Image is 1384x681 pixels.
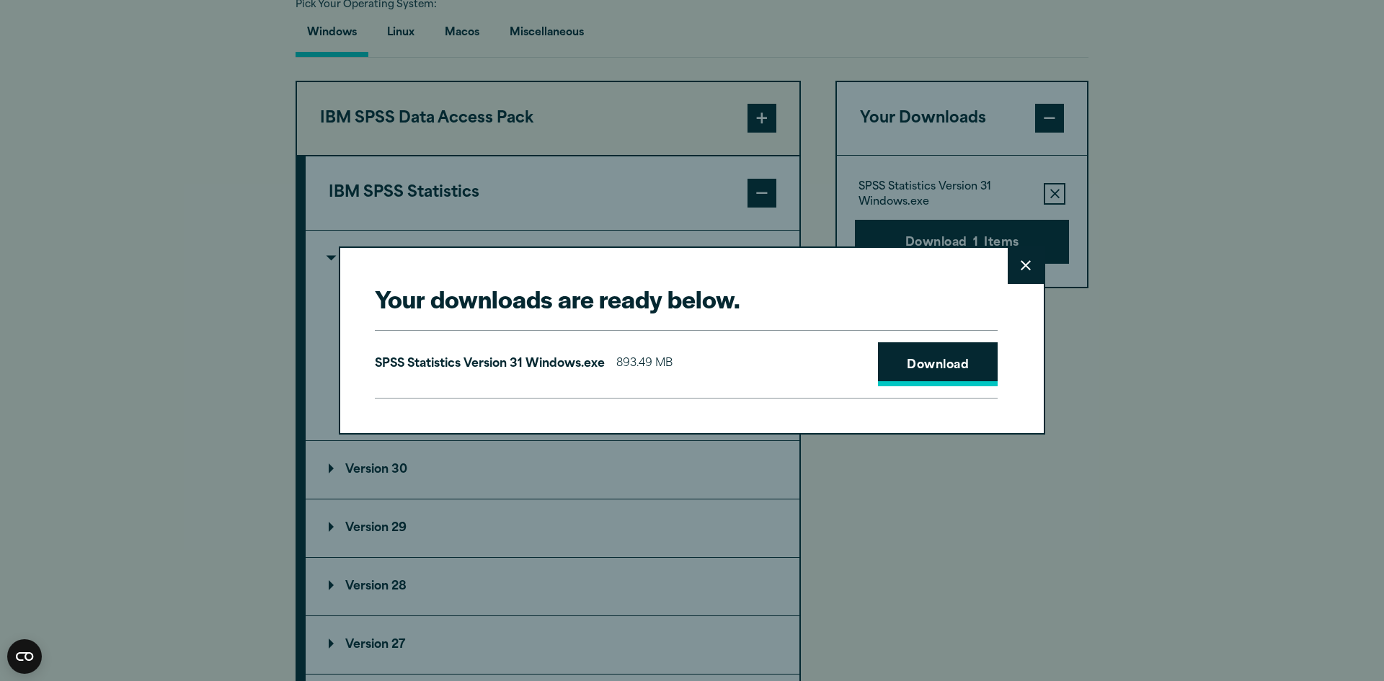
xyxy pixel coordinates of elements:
span: 893.49 MB [616,354,673,375]
h2: Your downloads are ready below. [375,282,998,315]
div: CookieBot Widget Contents [7,639,42,674]
button: Open CMP widget [7,639,42,674]
p: SPSS Statistics Version 31 Windows.exe [375,354,605,375]
a: Download [878,342,998,387]
svg: CookieBot Widget Icon [7,639,42,674]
